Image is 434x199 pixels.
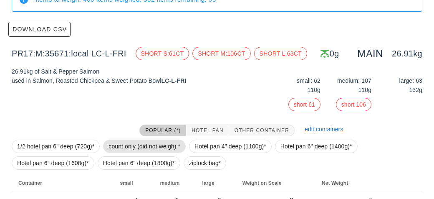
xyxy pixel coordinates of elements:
[294,98,315,111] span: short 61
[7,62,217,116] div: 26.91kg of Salt & Pepper Salmon used in Salmon, Roasted Chickpea & Sweet Potato Bowl
[160,180,180,186] span: medium
[186,125,229,136] button: Hotel Pan
[194,140,266,153] span: Hotel pan 4" deep (1100g)*
[236,173,315,193] th: Weight on Scale: Not sorted. Activate to sort ascending.
[103,157,175,169] span: Hotel pan 6" deep (1800g)*
[322,180,348,186] span: Net Weight
[12,26,67,33] span: Download CSV
[18,180,42,186] span: Container
[229,125,295,136] button: Other Container
[305,126,343,133] a: edit containers
[315,173,394,193] th: Net Weight: Not sorted. Activate to sort ascending.
[161,77,187,84] strong: LC-L-FRI
[141,47,184,60] span: SHORT S:61CT
[394,173,422,193] th: Not sorted. Activate to sort ascending.
[322,74,373,96] div: medium: 107 110g
[5,40,429,67] div: PR17:M:35671:local LC-L-FRI 0g 26.91kg
[12,173,113,193] th: Container: Not sorted. Activate to sort ascending.
[113,173,153,193] th: small: Not sorted. Activate to sort ascending.
[191,128,223,133] span: Hotel Pan
[17,140,94,153] span: 1/2 hotel pan 6" deep (720g)*
[271,74,322,96] div: small: 62 110g
[108,140,180,153] span: count only (did not weigh) *
[234,128,289,133] span: Other Container
[242,180,282,186] span: Weight on Scale
[357,47,383,60] div: MAIN
[120,180,133,186] span: small
[154,173,196,193] th: medium: Not sorted. Activate to sort ascending.
[189,157,221,169] span: ziplock bag*
[196,173,236,193] th: large: Not sorted. Activate to sort ascending.
[260,47,302,60] span: SHORT L:63CT
[145,128,181,133] span: Popular (*)
[139,125,186,136] button: Popular (*)
[202,180,214,186] span: large
[373,74,424,96] div: large: 63 132g
[280,140,352,153] span: Hotel pan 6" deep (1400g)*
[341,98,366,111] span: short 106
[198,47,245,60] span: SHORT M:106CT
[17,157,89,169] span: Hotel pan 6" deep (1600g)*
[8,22,71,37] button: Download CSV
